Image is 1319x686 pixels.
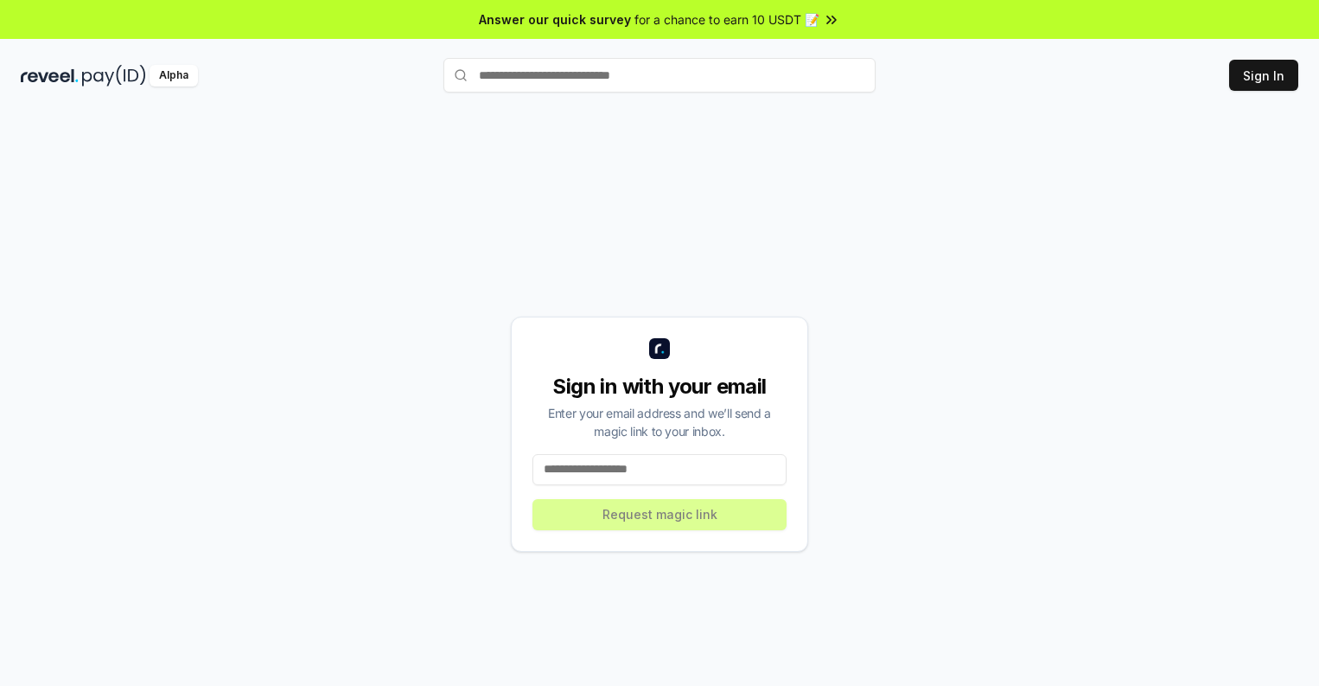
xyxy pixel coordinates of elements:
[532,373,787,401] div: Sign in with your email
[479,10,631,29] span: Answer our quick survey
[649,338,670,359] img: logo_small
[21,65,79,87] img: reveel_dark
[532,404,787,440] div: Enter your email address and we’ll send a magic link to your inbox.
[150,65,198,87] div: Alpha
[1229,60,1298,91] button: Sign In
[634,10,819,29] span: for a chance to earn 10 USDT 📝
[82,65,146,87] img: pay_id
